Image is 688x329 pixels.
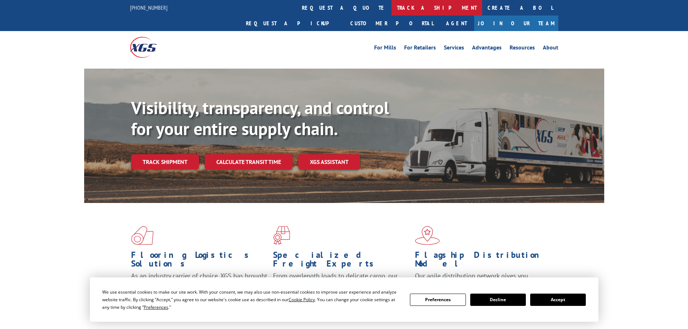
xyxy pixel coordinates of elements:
h1: Flagship Distribution Model [415,251,551,272]
a: About [543,45,558,53]
span: Cookie Policy [289,296,315,303]
button: Decline [470,294,526,306]
h1: Flooring Logistics Solutions [131,251,268,272]
a: For Retailers [404,45,436,53]
div: We use essential cookies to make our site work. With your consent, we may also use non-essential ... [102,288,401,311]
a: XGS ASSISTANT [298,154,360,170]
p: From overlength loads to delicate cargo, our experienced staff knows the best way to move your fr... [273,272,410,304]
button: Preferences [410,294,466,306]
a: Join Our Team [474,16,558,31]
span: As an industry carrier of choice, XGS has brought innovation and dedication to flooring logistics... [131,272,267,297]
a: Request a pickup [241,16,345,31]
img: xgs-icon-flagship-distribution-model-red [415,226,440,245]
button: Accept [530,294,586,306]
h1: Specialized Freight Experts [273,251,410,272]
a: Calculate transit time [205,154,293,170]
a: Resources [510,45,535,53]
span: Preferences [144,304,168,310]
a: Agent [439,16,474,31]
span: Our agile distribution network gives you nationwide inventory management on demand. [415,272,548,289]
img: xgs-icon-total-supply-chain-intelligence-red [131,226,153,245]
a: [PHONE_NUMBER] [130,4,168,11]
a: Customer Portal [345,16,439,31]
a: Services [444,45,464,53]
img: xgs-icon-focused-on-flooring-red [273,226,290,245]
div: Cookie Consent Prompt [90,277,598,322]
a: For Mills [374,45,396,53]
a: Advantages [472,45,502,53]
a: Track shipment [131,154,199,169]
b: Visibility, transparency, and control for your entire supply chain. [131,96,389,140]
